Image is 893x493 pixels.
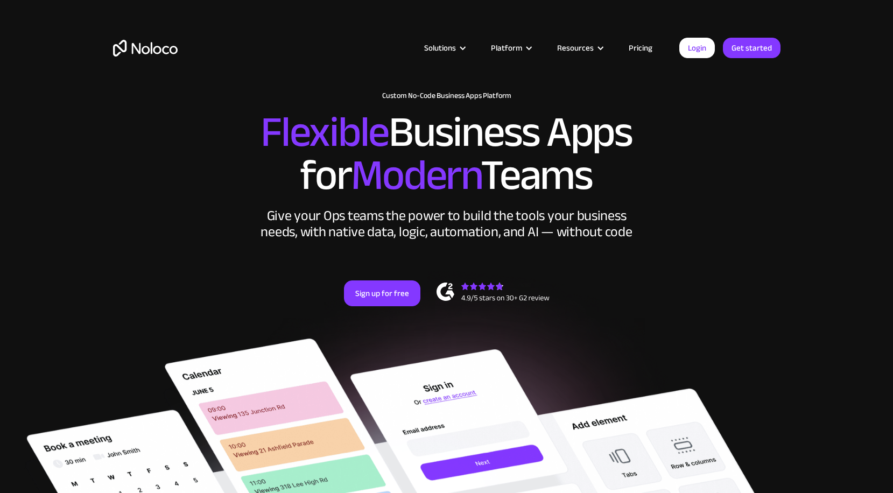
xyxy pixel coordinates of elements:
[424,41,456,55] div: Solutions
[344,280,420,306] a: Sign up for free
[491,41,522,55] div: Platform
[679,38,715,58] a: Login
[723,38,781,58] a: Get started
[351,135,481,215] span: Modern
[477,41,544,55] div: Platform
[113,111,781,197] h2: Business Apps for Teams
[615,41,666,55] a: Pricing
[411,41,477,55] div: Solutions
[557,41,594,55] div: Resources
[258,208,635,240] div: Give your Ops teams the power to build the tools your business needs, with native data, logic, au...
[261,92,389,172] span: Flexible
[113,40,178,57] a: home
[544,41,615,55] div: Resources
